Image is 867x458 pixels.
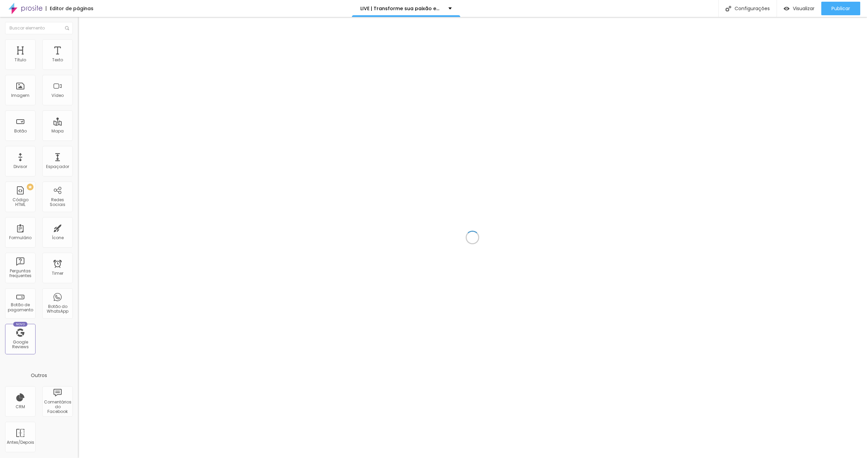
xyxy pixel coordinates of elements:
div: Espaçador [46,164,69,169]
div: Vídeo [51,93,64,98]
div: Novo [13,322,28,327]
div: Botão do WhatsApp [44,304,71,314]
div: Botão [14,129,27,133]
div: Perguntas frequentes [7,269,34,278]
button: Publicar [821,2,860,15]
div: Ícone [52,235,64,240]
img: Icone [725,6,731,12]
div: Timer [52,271,63,276]
img: view-1.svg [784,6,789,12]
div: Formulário [9,235,31,240]
button: Visualizar [777,2,821,15]
div: Antes/Depois [7,440,34,445]
div: Texto [52,58,63,62]
span: Visualizar [793,6,815,11]
img: Icone [65,26,69,30]
input: Buscar elemento [5,22,73,34]
div: Imagem [11,93,29,98]
div: Redes Sociais [44,197,71,207]
div: Editor de páginas [46,6,93,11]
p: LIVE | Transforme sua paixão em lucro [360,6,443,11]
div: Título [15,58,26,62]
span: Publicar [831,6,850,11]
div: Divisor [14,164,27,169]
div: Código HTML [7,197,34,207]
div: Botão de pagamento [7,303,34,312]
div: Google Reviews [7,340,34,350]
div: CRM [16,404,25,409]
div: Comentários do Facebook [44,400,71,414]
div: Mapa [51,129,64,133]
